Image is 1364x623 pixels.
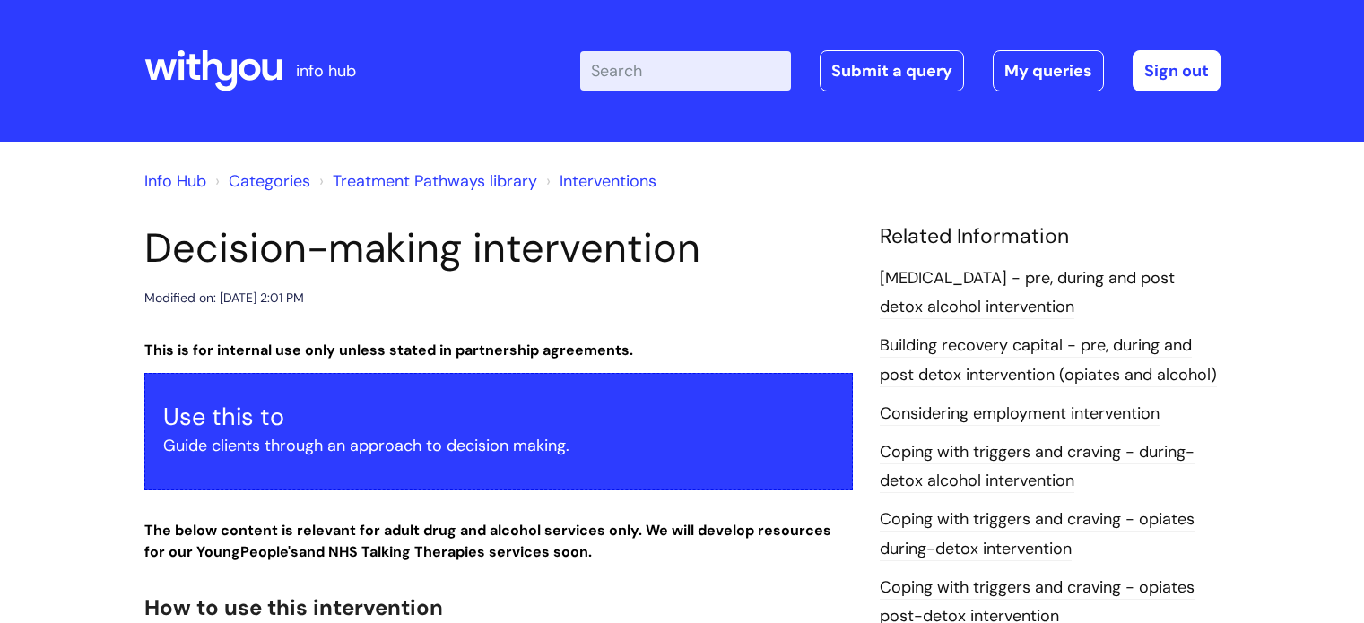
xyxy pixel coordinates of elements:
[144,593,443,621] span: How to use this intervention
[880,267,1175,319] a: [MEDICAL_DATA] - pre, during and post detox alcohol intervention
[542,167,656,195] li: Interventions
[240,542,299,561] strong: People's
[144,224,853,273] h1: Decision-making intervention
[315,167,537,195] li: Treatment Pathways library
[580,51,791,91] input: Search
[144,287,304,309] div: Modified on: [DATE] 2:01 PM
[144,170,206,192] a: Info Hub
[229,170,310,192] a: Categories
[163,431,834,460] p: Guide clients through an approach to decision making.
[820,50,964,91] a: Submit a query
[880,402,1160,426] a: Considering employment intervention
[296,56,356,85] p: info hub
[333,170,537,192] a: Treatment Pathways library
[211,167,310,195] li: Solution home
[163,402,834,431] h3: Use this to
[144,341,633,359] strong: This is for internal use only unless stated in partnership agreements.
[880,508,1195,560] a: Coping with triggers and craving - opiates during-detox intervention
[560,170,656,192] a: Interventions
[144,521,831,562] strong: The below content is relevant for adult drug and alcohol services only. We will develop resources...
[880,334,1217,386] a: Building recovery capital - pre, during and post detox intervention (opiates and alcohol)
[880,441,1195,493] a: Coping with triggers and craving - during-detox alcohol intervention
[993,50,1104,91] a: My queries
[1133,50,1221,91] a: Sign out
[880,224,1221,249] h4: Related Information
[580,50,1221,91] div: | -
